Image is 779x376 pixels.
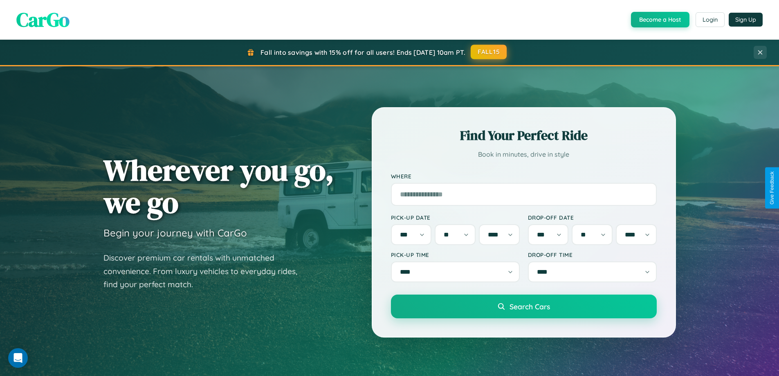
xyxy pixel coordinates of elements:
h3: Begin your journey with CarGo [103,227,247,239]
label: Where [391,173,657,180]
button: Search Cars [391,295,657,318]
label: Drop-off Time [528,251,657,258]
button: Login [696,12,725,27]
p: Book in minutes, drive in style [391,149,657,160]
label: Drop-off Date [528,214,657,221]
label: Pick-up Time [391,251,520,258]
h1: Wherever you go, we go [103,154,334,218]
button: FALL15 [471,45,507,59]
div: Open Intercom Messenger [8,348,28,368]
span: Search Cars [510,302,550,311]
label: Pick-up Date [391,214,520,221]
button: Become a Host [631,12,689,27]
div: Give Feedback [769,171,775,205]
span: Fall into savings with 15% off for all users! Ends [DATE] 10am PT. [260,48,465,56]
p: Discover premium car rentals with unmatched convenience. From luxury vehicles to everyday rides, ... [103,251,308,291]
button: Sign Up [729,13,763,27]
span: CarGo [16,6,70,33]
h2: Find Your Perfect Ride [391,126,657,144]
